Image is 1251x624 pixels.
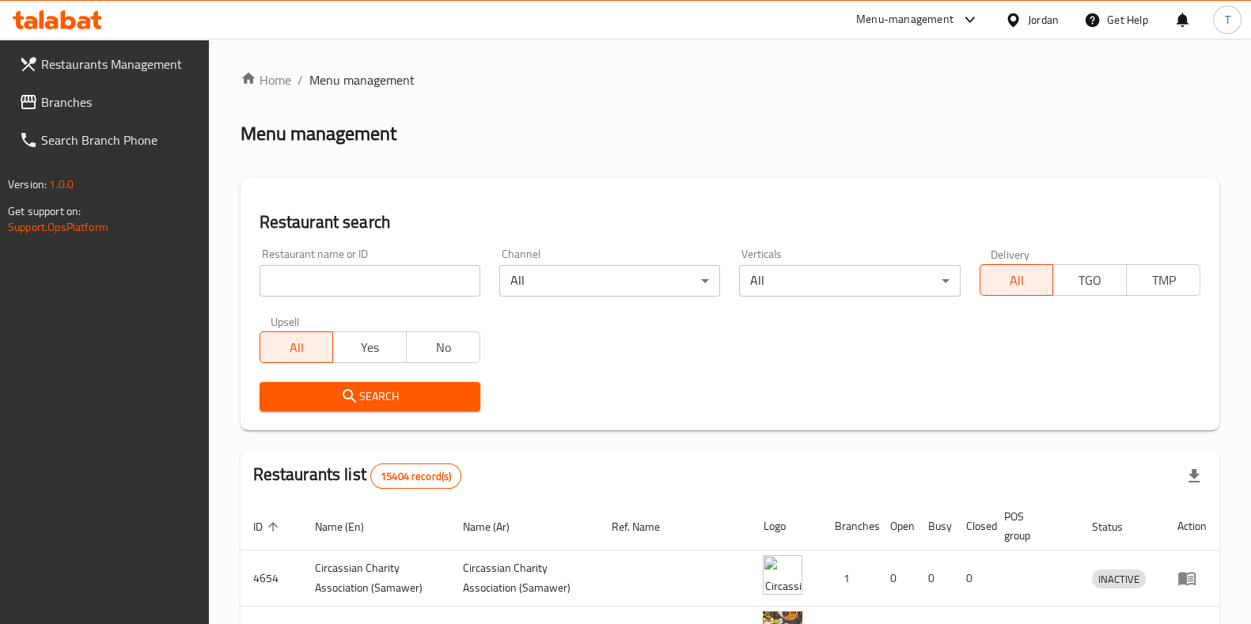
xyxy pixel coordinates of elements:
[49,174,74,195] span: 1.0.0
[241,121,396,146] h2: Menu management
[987,269,1048,292] span: All
[6,83,209,121] a: Branches
[763,555,802,595] img: ​Circassian ​Charity ​Association​ (Samawer)
[8,217,108,237] a: Support.OpsPlatform
[1092,570,1146,588] span: INACTIVE
[260,382,480,411] button: Search
[953,502,991,550] th: Closed
[6,45,209,83] a: Restaurants Management
[1092,569,1146,588] div: INACTIVE
[241,550,302,607] td: 4654
[272,387,468,407] span: Search
[271,316,300,327] label: Upsell
[8,174,47,195] span: Version:
[41,55,196,74] span: Restaurants Management
[1060,269,1120,292] span: TGO
[1003,507,1060,545] span: POS group
[1052,264,1127,296] button: TGO
[260,210,1200,234] h2: Restaurant search
[371,469,461,484] span: 15404 record(s)
[612,517,680,536] span: Ref. Name
[1092,517,1143,536] span: Status
[980,264,1054,296] button: All
[302,550,451,607] td: ​Circassian ​Charity ​Association​ (Samawer)
[413,336,474,359] span: No
[821,502,877,550] th: Branches
[309,70,415,89] span: Menu management
[41,130,196,149] span: Search Branch Phone
[821,550,877,607] td: 1
[253,517,283,536] span: ID
[499,265,720,297] div: All
[8,201,81,221] span: Get support on:
[260,265,480,297] input: Search for restaurant name or ID..
[41,93,196,112] span: Branches
[1177,569,1207,588] div: Menu
[856,10,953,29] div: Menu-management
[750,502,821,550] th: Logo
[915,550,953,607] td: 0
[339,336,400,359] span: Yes
[298,70,303,89] li: /
[406,331,480,363] button: No
[241,70,291,89] a: Home
[1133,269,1194,292] span: TMP
[463,517,530,536] span: Name (Ar)
[241,70,1219,89] nav: breadcrumb
[450,550,599,607] td: ​Circassian ​Charity ​Association​ (Samawer)
[877,502,915,550] th: Open
[253,463,462,489] h2: Restaurants list
[6,121,209,159] a: Search Branch Phone
[953,550,991,607] td: 0
[991,248,1030,259] label: Delivery
[1165,502,1219,550] th: Action
[1126,264,1200,296] button: TMP
[1028,11,1059,28] div: Jordan
[332,331,407,363] button: Yes
[877,550,915,607] td: 0
[315,517,385,536] span: Name (En)
[267,336,328,359] span: All
[370,463,461,489] div: Total records count
[260,331,334,363] button: All
[915,502,953,550] th: Busy
[1175,457,1213,495] div: Export file
[739,265,960,297] div: All
[1224,11,1230,28] span: T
